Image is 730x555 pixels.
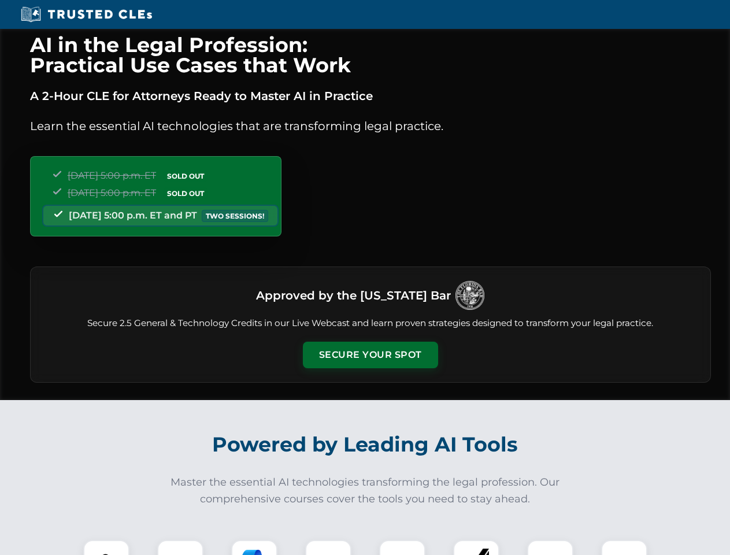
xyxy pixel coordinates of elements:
h2: Powered by Leading AI Tools [45,424,685,465]
h1: AI in the Legal Profession: Practical Use Cases that Work [30,35,711,75]
p: Learn the essential AI technologies that are transforming legal practice. [30,117,711,135]
span: SOLD OUT [163,170,208,182]
span: [DATE] 5:00 p.m. ET [68,170,156,181]
span: [DATE] 5:00 p.m. ET [68,187,156,198]
button: Secure Your Spot [303,342,438,368]
img: Logo [455,281,484,310]
img: Trusted CLEs [17,6,155,23]
p: A 2-Hour CLE for Attorneys Ready to Master AI in Practice [30,87,711,105]
p: Secure 2.5 General & Technology Credits in our Live Webcast and learn proven strategies designed ... [45,317,696,330]
h3: Approved by the [US_STATE] Bar [256,285,451,306]
p: Master the essential AI technologies transforming the legal profession. Our comprehensive courses... [163,474,568,508]
span: SOLD OUT [163,187,208,199]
